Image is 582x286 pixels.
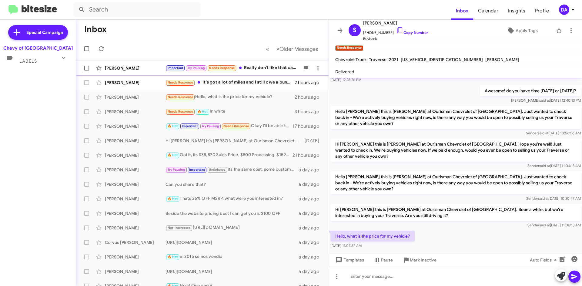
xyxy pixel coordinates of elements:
[166,224,299,231] div: [URL][DOMAIN_NAME]
[182,124,198,128] span: Important
[166,195,299,202] div: Thats 26% OFF MSRP, what were you interested in?
[187,66,205,70] span: Try Pausing
[335,57,366,62] span: Chevrolet Truck
[168,124,178,128] span: 🔥 Hot
[353,25,356,35] span: S
[105,65,166,71] div: [PERSON_NAME]
[473,2,503,20] a: Calendar
[168,110,193,113] span: Needs Response
[485,57,519,62] span: [PERSON_NAME]
[335,45,363,51] small: Needs Response
[8,25,68,40] a: Special Campaign
[330,106,581,129] p: Hello [PERSON_NAME] this is [PERSON_NAME] at Ourisman Chevrolet of [GEOGRAPHIC_DATA]. Just wanted...
[189,168,205,172] span: Important
[293,152,324,158] div: 21 hours ago
[539,163,550,168] span: said at
[526,196,581,201] span: Sender [DATE] 10:30:47 AM
[166,253,299,260] div: el 2015 se nos vendio
[330,243,362,248] span: [DATE] 11:07:52 AM
[209,66,235,70] span: Needs Response
[266,45,269,53] span: «
[330,231,415,242] p: Hello, what is the price for my vehicle?
[19,58,37,64] span: Labels
[166,138,302,144] div: Hi [PERSON_NAME] it's [PERSON_NAME] at Ourisman Chevrolet of [GEOGRAPHIC_DATA]. Just wanted to fo...
[389,57,398,62] span: 2021
[480,85,581,96] p: Awesome! do you have time [DATE] or [DATE]?
[166,108,295,115] div: In white
[369,255,398,265] button: Pause
[105,80,166,86] div: [PERSON_NAME]
[26,29,63,35] span: Special Campaign
[330,139,581,162] p: Hi [PERSON_NAME] this is [PERSON_NAME] at Ourisman Chevrolet of [GEOGRAPHIC_DATA]. Hope you're we...
[84,25,107,34] h1: Inbox
[73,2,201,17] input: Search
[451,2,473,20] span: Inbox
[166,166,299,173] div: Its the same cost, some customer just preferred to do it themselves since you might get tags faster
[369,57,386,62] span: Traverse
[363,19,428,27] span: [PERSON_NAME]
[527,163,581,168] span: Sender [DATE] 11:04:13 AM
[530,2,554,20] a: Profile
[105,167,166,173] div: [PERSON_NAME]
[295,109,324,115] div: 3 hours ago
[105,181,166,187] div: [PERSON_NAME]
[401,57,483,62] span: [US_VEHICLE_IDENTIFICATION_NUMBER]
[168,197,178,201] span: 🔥 Hot
[299,268,324,274] div: a day ago
[363,27,428,36] span: [PHONE_NUMBER]
[223,124,249,128] span: Needs Response
[530,255,559,265] span: Auto Fields
[262,43,273,55] button: Previous
[105,152,166,158] div: [PERSON_NAME]
[166,64,300,71] div: Really don't like that car and yes we're still driving it
[105,138,166,144] div: [PERSON_NAME]
[105,268,166,274] div: [PERSON_NAME]
[527,223,581,227] span: Sender [DATE] 11:06:13 AM
[329,255,369,265] button: Templates
[559,5,569,15] div: DA
[105,254,166,260] div: [PERSON_NAME]
[273,43,322,55] button: Next
[105,94,166,100] div: [PERSON_NAME]
[168,255,178,259] span: 🔥 Hot
[302,138,324,144] div: [DATE]
[295,80,324,86] div: 2 hours ago
[381,255,393,265] span: Pause
[526,131,581,135] span: Sender [DATE] 10:56:56 AM
[105,225,166,231] div: [PERSON_NAME]
[166,152,293,159] div: Got it, its $38,870 Sales Price, $800 Processing, $1595 Destination, $395 Nitro Tires, $3645.25 T...
[299,181,324,187] div: a day ago
[363,36,428,42] span: Buyback
[554,5,575,15] button: DA
[516,25,538,36] span: Apply Tags
[299,210,324,216] div: a day ago
[334,255,364,265] span: Templates
[166,181,299,187] div: Can you share that?
[168,153,178,157] span: 🔥 Hot
[105,239,166,245] div: Corvus [PERSON_NAME]
[166,79,295,86] div: It's got a lot of miles and I still owe a bunch of money.
[293,123,324,129] div: 17 hours ago
[503,2,530,20] a: Insights
[398,255,441,265] button: Mark Inactive
[539,223,550,227] span: said at
[276,45,279,53] span: »
[166,123,293,130] div: Okay I'll be able to test drive it right?
[330,204,581,221] p: Hi [PERSON_NAME] this is [PERSON_NAME] at Ourisman Chevrolet of [GEOGRAPHIC_DATA]. Been a while, ...
[396,30,428,35] a: Copy Number
[3,45,73,51] div: Chevy of [GEOGRAPHIC_DATA]
[538,196,549,201] span: said at
[330,77,361,82] span: [DATE] 12:28:26 PM
[299,239,324,245] div: a day ago
[105,123,166,129] div: [PERSON_NAME]
[202,124,219,128] span: Try Pausing
[168,95,193,99] span: Needs Response
[263,43,322,55] nav: Page navigation example
[299,167,324,173] div: a day ago
[168,66,183,70] span: Important
[335,69,354,74] span: Delivered
[299,225,324,231] div: a day ago
[330,171,581,194] p: Hello [PERSON_NAME] this is [PERSON_NAME] at Ourisman Chevrolet of [GEOGRAPHIC_DATA]. Just wanted...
